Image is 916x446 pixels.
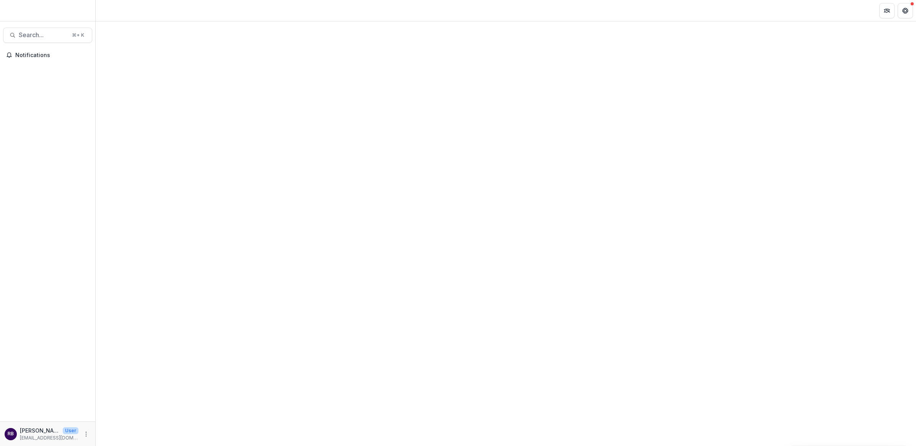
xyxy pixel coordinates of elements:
[81,430,91,439] button: More
[20,435,78,441] p: [EMAIL_ADDRESS][DOMAIN_NAME]
[63,427,78,434] p: User
[3,49,92,61] button: Notifications
[70,31,86,39] div: ⌘ + K
[19,31,67,39] span: Search...
[8,431,14,436] div: Rose Brookhouse
[3,28,92,43] button: Search...
[20,426,60,435] p: [PERSON_NAME]
[879,3,895,18] button: Partners
[99,5,131,16] nav: breadcrumb
[15,52,89,59] span: Notifications
[898,3,913,18] button: Get Help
